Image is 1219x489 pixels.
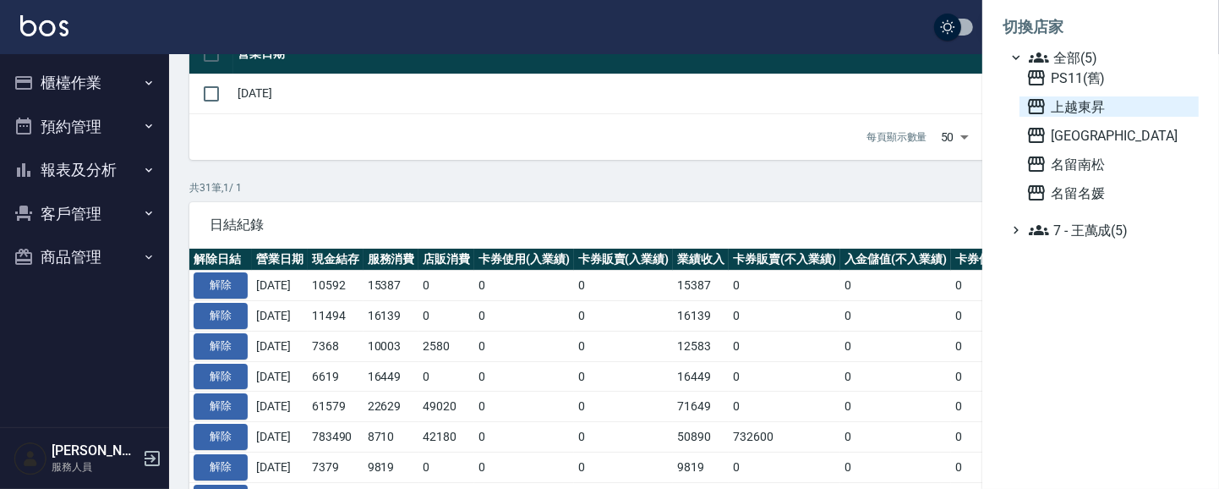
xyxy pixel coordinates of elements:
[1026,96,1192,117] span: 上越東昇
[1026,68,1192,88] span: PS11(舊)
[1026,125,1192,146] span: [GEOGRAPHIC_DATA]
[1029,220,1192,240] span: 7 - 王萬成(5)
[1029,47,1192,68] span: 全部(5)
[1026,154,1192,174] span: 名留南松
[1026,183,1192,203] span: 名留名媛
[1003,7,1199,47] li: 切換店家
